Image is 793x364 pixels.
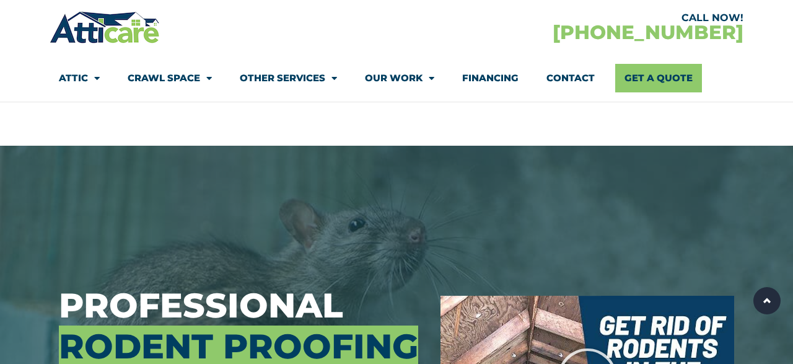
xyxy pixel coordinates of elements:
a: Contact [546,64,595,92]
a: Financing [462,64,519,92]
a: Attic [59,64,100,92]
iframe: Chat Invitation [6,234,204,327]
nav: Menu [59,64,734,92]
div: CALL NOW! [396,13,743,23]
a: Other Services [240,64,337,92]
a: Our Work [365,64,434,92]
a: Crawl Space [128,64,212,92]
a: Get A Quote [615,64,702,92]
